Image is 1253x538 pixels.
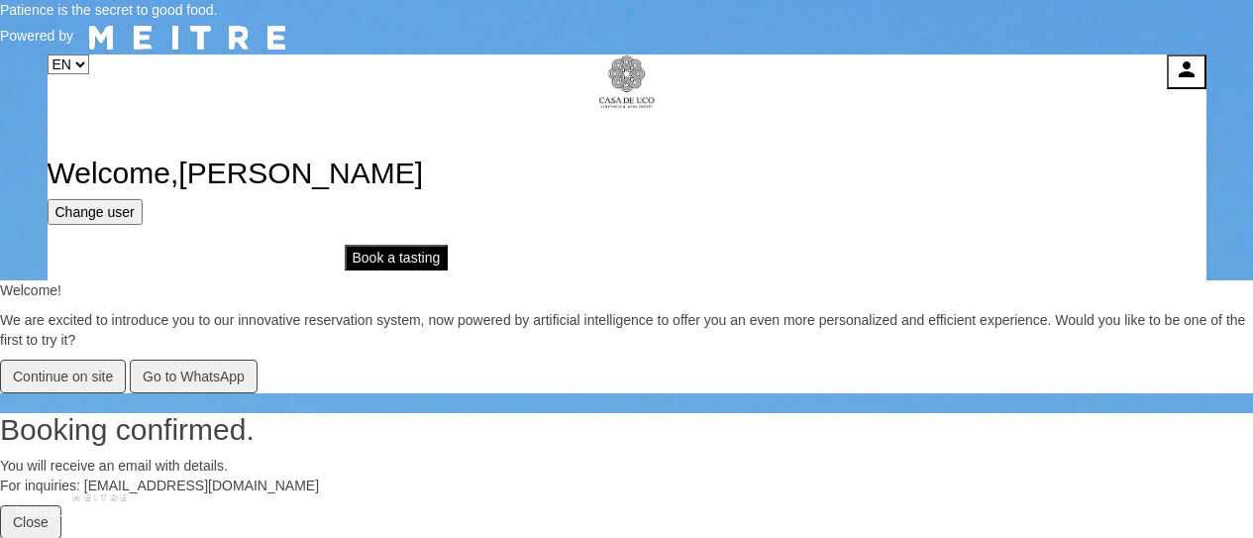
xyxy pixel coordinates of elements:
[84,478,319,493] a: [EMAIL_ADDRESS][DOMAIN_NAME]
[345,245,449,270] button: Book a tasting
[1175,57,1199,81] i: person
[15,504,1238,518] a: Privacy policy
[48,199,143,225] button: Change user
[1167,54,1206,89] button: person
[48,157,1206,189] h2: Welcome,
[178,157,423,189] span: [PERSON_NAME]
[130,360,258,393] button: Go to WhatsApp
[15,489,1238,503] a: powered by
[444,54,810,109] a: Casa de Uco Vineyards & Wine - Bodega
[15,489,66,503] span: powered by
[71,492,128,502] img: MEITRE
[77,20,297,54] img: MEITRE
